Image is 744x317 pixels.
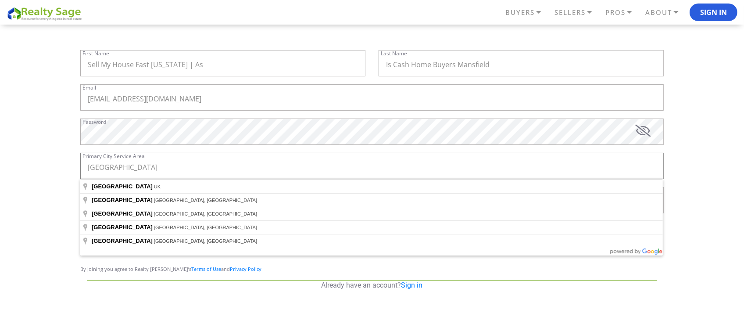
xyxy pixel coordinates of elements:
a: SELLERS [552,5,603,20]
span: [GEOGRAPHIC_DATA] [92,183,153,190]
a: ABOUT [643,5,690,20]
span: [GEOGRAPHIC_DATA], [GEOGRAPHIC_DATA] [154,198,257,203]
img: REALTY SAGE [7,6,86,21]
label: Primary City Service Area [82,154,145,159]
span: By joining you agree to Realty [PERSON_NAME]’s and [80,266,261,272]
p: Already have an account? [87,281,657,290]
a: Privacy Policy [230,266,261,272]
a: PROS [603,5,643,20]
span: [GEOGRAPHIC_DATA], [GEOGRAPHIC_DATA] [154,211,257,216]
label: First Name [82,51,109,56]
a: Sign in [401,281,423,289]
a: Terms of Use [191,266,221,272]
span: [GEOGRAPHIC_DATA] [92,224,153,231]
span: UK [154,184,161,189]
span: [GEOGRAPHIC_DATA], [GEOGRAPHIC_DATA] [154,238,257,244]
label: Password [82,119,106,125]
span: [GEOGRAPHIC_DATA] [92,210,153,217]
a: BUYERS [503,5,552,20]
span: [GEOGRAPHIC_DATA] [92,238,153,244]
label: Last Name [381,51,407,56]
label: Email [82,85,96,90]
button: Sign In [690,4,737,21]
span: [GEOGRAPHIC_DATA], [GEOGRAPHIC_DATA] [154,225,257,230]
span: [GEOGRAPHIC_DATA] [92,197,153,203]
